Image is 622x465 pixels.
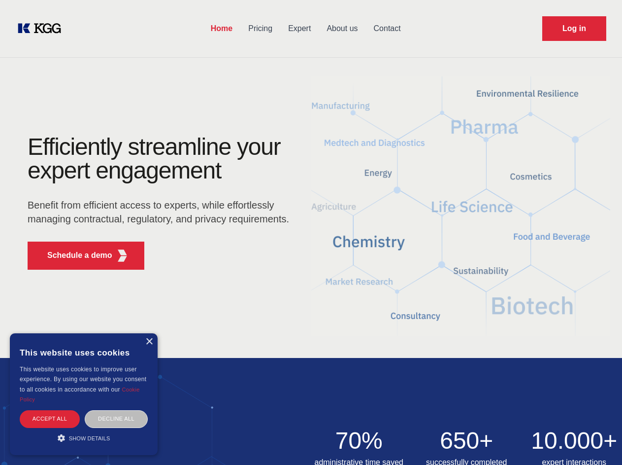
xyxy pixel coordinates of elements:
a: Contact [366,16,409,41]
iframe: Chat Widget [573,418,622,465]
div: Show details [20,433,148,443]
div: Accept all [20,410,80,428]
div: Close [145,338,153,346]
img: KGG Fifth Element RED [116,250,129,262]
span: This website uses cookies to improve user experience. By using our website you consent to all coo... [20,366,146,393]
p: Schedule a demo [47,250,112,261]
a: Request Demo [542,16,606,41]
p: Benefit from efficient access to experts, while effortlessly managing contractual, regulatory, an... [28,198,295,226]
a: Pricing [240,16,280,41]
img: KGG Fifth Element RED [311,64,611,348]
div: Decline all [85,410,148,428]
div: This website uses cookies [20,341,148,364]
button: Schedule a demoKGG Fifth Element RED [28,242,144,270]
h1: Efficiently streamline your expert engagement [28,135,295,182]
h2: 650+ [419,429,515,453]
h2: 70% [311,429,407,453]
a: Expert [280,16,319,41]
span: Show details [69,435,110,441]
a: KOL Knowledge Platform: Talk to Key External Experts (KEE) [16,21,69,36]
a: Cookie Policy [20,387,140,402]
a: Home [203,16,240,41]
a: About us [319,16,365,41]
